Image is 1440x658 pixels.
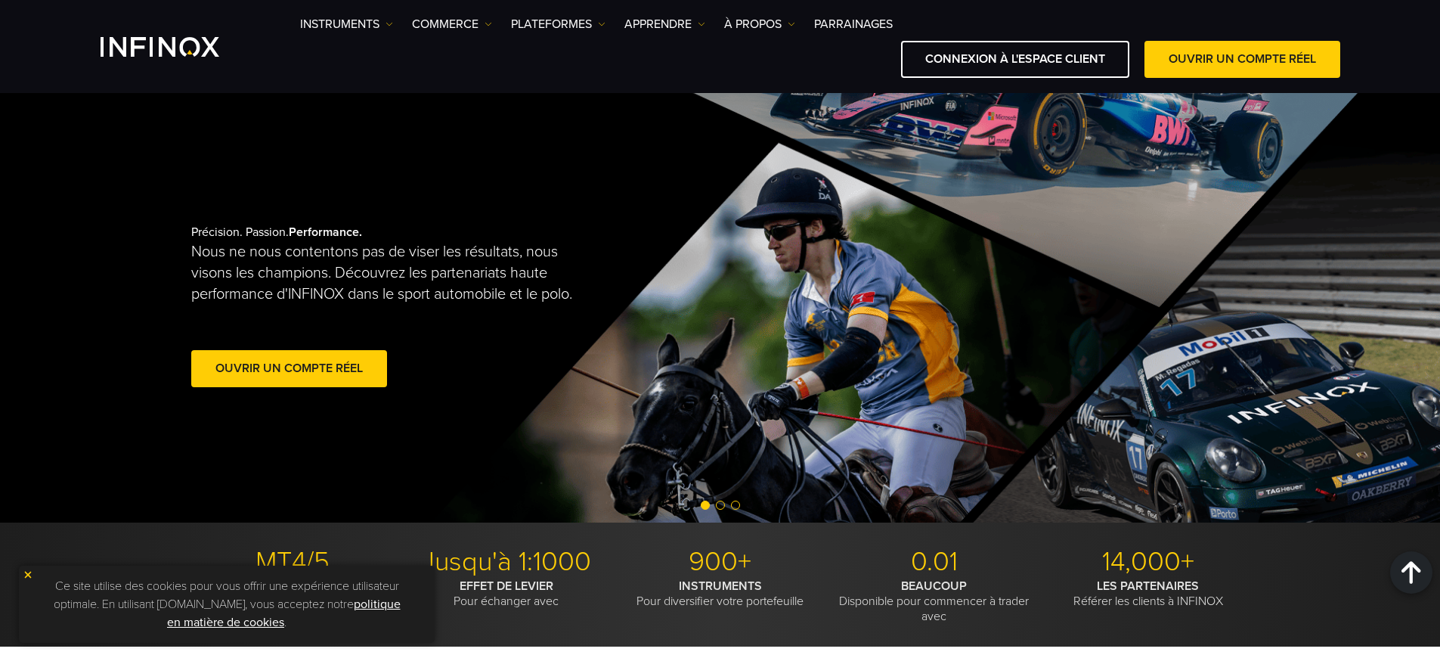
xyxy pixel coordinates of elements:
p: Référer les clients à INFINOX [1047,579,1250,609]
strong: BEAUCOUP [901,579,967,594]
a: INFINOX Logo [101,37,255,57]
span: Go to slide 3 [731,501,740,510]
strong: Performance. [289,225,362,240]
a: Parrainages [814,15,893,33]
a: Ouvrir un compte réel [191,350,387,387]
p: Disponible pour commencer à trader avec [833,579,1036,624]
a: APPRENDRE [624,15,705,33]
p: Ce site utilise des cookies pour vous offrir une expérience utilisateur optimale. En utilisant [D... [26,573,427,635]
p: 14,000+ [1047,545,1250,579]
p: MT4/5 [191,545,394,579]
a: COMMERCE [412,15,492,33]
p: 0.01 [833,545,1036,579]
strong: EFFET DE LEVIER [460,579,553,594]
a: PLATEFORMES [511,15,605,33]
a: INSTRUMENTS [300,15,393,33]
a: À PROPOS [724,15,795,33]
a: OUVRIR UN COMPTE RÉEL [1144,41,1340,78]
span: Go to slide 2 [716,501,725,510]
a: CONNEXION À L'ESPACE CLIENT [901,41,1129,78]
p: Pour échanger avec [405,579,608,609]
div: Précision. Passion. [191,200,667,415]
strong: LES PARTENAIRES [1097,579,1199,594]
p: 900+ [619,545,822,579]
p: Pour diversifier votre portefeuille [619,579,822,609]
p: Nous ne nous contentons pas de viser les résultats, nous visons les champions. Découvrez les part... [191,241,572,305]
p: Jusqu'à 1:1000 [405,545,608,579]
span: Go to slide 1 [701,501,710,510]
img: yellow close icon [23,570,33,580]
strong: INSTRUMENTS [679,579,762,594]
